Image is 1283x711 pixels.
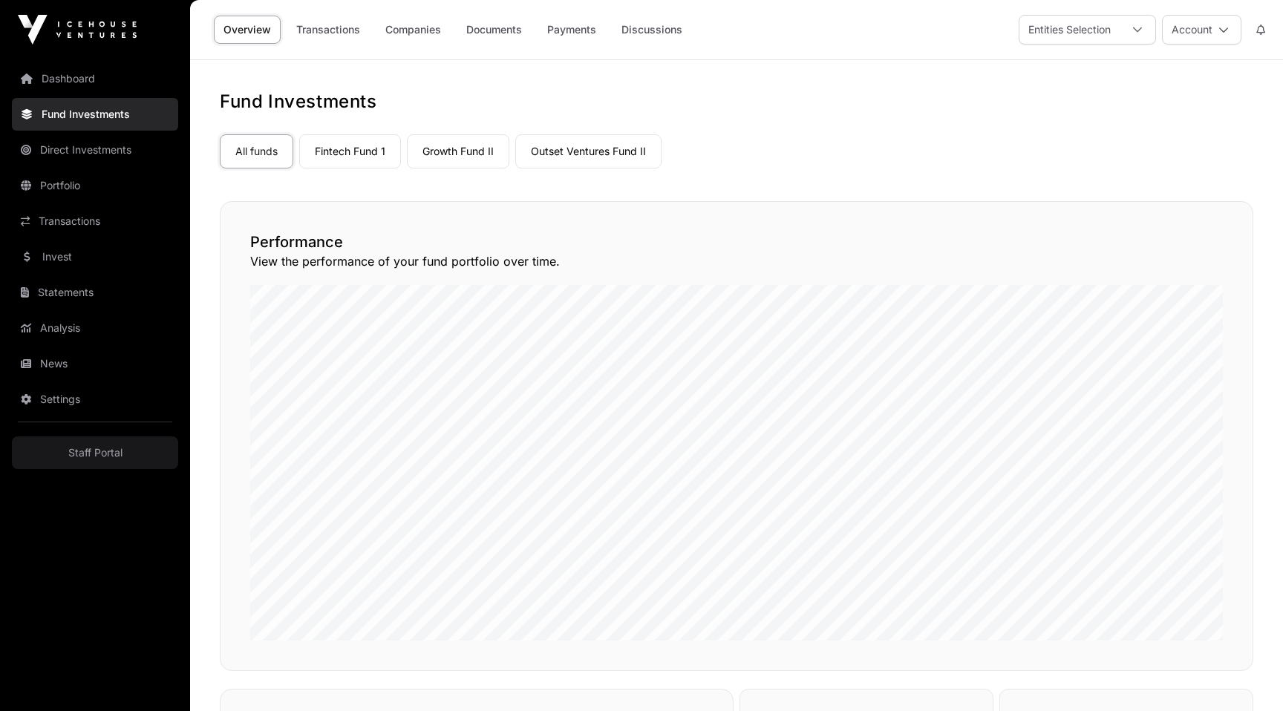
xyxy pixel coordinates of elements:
[538,16,606,44] a: Payments
[287,16,370,44] a: Transactions
[12,62,178,95] a: Dashboard
[1162,15,1241,45] button: Account
[457,16,532,44] a: Documents
[250,252,1223,270] p: View the performance of your fund portfolio over time.
[220,90,1253,114] h1: Fund Investments
[612,16,692,44] a: Discussions
[12,436,178,469] a: Staff Portal
[12,98,178,131] a: Fund Investments
[12,134,178,166] a: Direct Investments
[1019,16,1120,44] div: Entities Selection
[250,232,1223,252] h2: Performance
[407,134,509,168] a: Growth Fund II
[1209,640,1283,711] iframe: Chat Widget
[12,347,178,380] a: News
[12,312,178,344] a: Analysis
[12,240,178,273] a: Invest
[12,276,178,309] a: Statements
[299,134,401,168] a: Fintech Fund 1
[515,134,662,168] a: Outset Ventures Fund II
[12,205,178,237] a: Transactions
[220,134,293,168] a: All funds
[214,16,281,44] a: Overview
[18,15,137,45] img: Icehouse Ventures Logo
[12,383,178,416] a: Settings
[12,169,178,202] a: Portfolio
[376,16,451,44] a: Companies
